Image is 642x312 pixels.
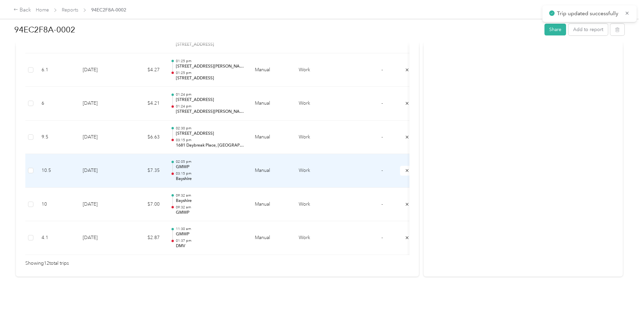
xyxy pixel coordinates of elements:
p: DMV [176,243,244,249]
span: Showing 12 total trips [25,260,69,267]
td: 10 [36,188,77,222]
td: [DATE] [77,154,125,188]
p: 01:24 pm [176,104,244,109]
p: 01:37 pm [176,238,244,243]
td: $6.63 [125,121,165,154]
td: 6.1 [36,53,77,87]
span: - [381,67,383,73]
td: Manual [249,121,293,154]
td: Work [293,154,344,188]
td: Work [293,221,344,255]
span: - [381,201,383,207]
p: 02:05 pm [176,159,244,164]
td: $2.87 [125,221,165,255]
p: GMWP [176,210,244,216]
p: 01:25 pm [176,59,244,63]
span: - [381,134,383,140]
p: 01:25 pm [176,71,244,75]
td: 9.5 [36,121,77,154]
p: Bayshire [176,198,244,204]
p: 09:32 am [176,205,244,210]
p: GMWP [176,231,244,237]
td: $4.21 [125,87,165,121]
p: Trip updated successfully [557,9,620,18]
p: 11:30 am [176,227,244,231]
p: 03:15 pm [176,171,244,176]
span: - [381,100,383,106]
p: Bayshire [176,176,244,182]
td: Work [293,87,344,121]
span: - [381,167,383,173]
td: [DATE] [77,221,125,255]
td: Manual [249,188,293,222]
h1: 94EC2F8A-0002 [14,22,540,38]
td: [DATE] [77,87,125,121]
p: [STREET_ADDRESS] [176,75,244,81]
p: 09:32 am [176,193,244,198]
td: Work [293,121,344,154]
td: $4.27 [125,53,165,87]
td: Work [293,188,344,222]
p: [STREET_ADDRESS][PERSON_NAME] [176,109,244,115]
td: Manual [249,87,293,121]
td: 4.1 [36,221,77,255]
p: [STREET_ADDRESS][PERSON_NAME] [176,63,244,70]
p: 01:24 pm [176,92,244,97]
td: Manual [249,53,293,87]
td: Work [293,53,344,87]
td: $7.35 [125,154,165,188]
a: Home [36,7,49,13]
p: [STREET_ADDRESS] [176,131,244,137]
button: Share [544,24,566,35]
p: [STREET_ADDRESS] [176,97,244,103]
td: 6 [36,87,77,121]
iframe: Everlance-gr Chat Button Frame [604,274,642,312]
p: 02:30 pm [176,126,244,131]
td: Manual [249,154,293,188]
span: 94EC2F8A-0002 [91,6,126,14]
td: [DATE] [77,121,125,154]
button: Add to report [568,24,608,35]
td: Manual [249,221,293,255]
td: 10.5 [36,154,77,188]
p: 1681 Daybreak Place, [GEOGRAPHIC_DATA] [176,142,244,149]
td: [DATE] [77,53,125,87]
div: Back [14,6,31,14]
td: $7.00 [125,188,165,222]
p: 03:15 pm [176,138,244,142]
span: - [381,235,383,240]
a: Reports [62,7,78,13]
p: GMWP [176,164,244,170]
td: [DATE] [77,188,125,222]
